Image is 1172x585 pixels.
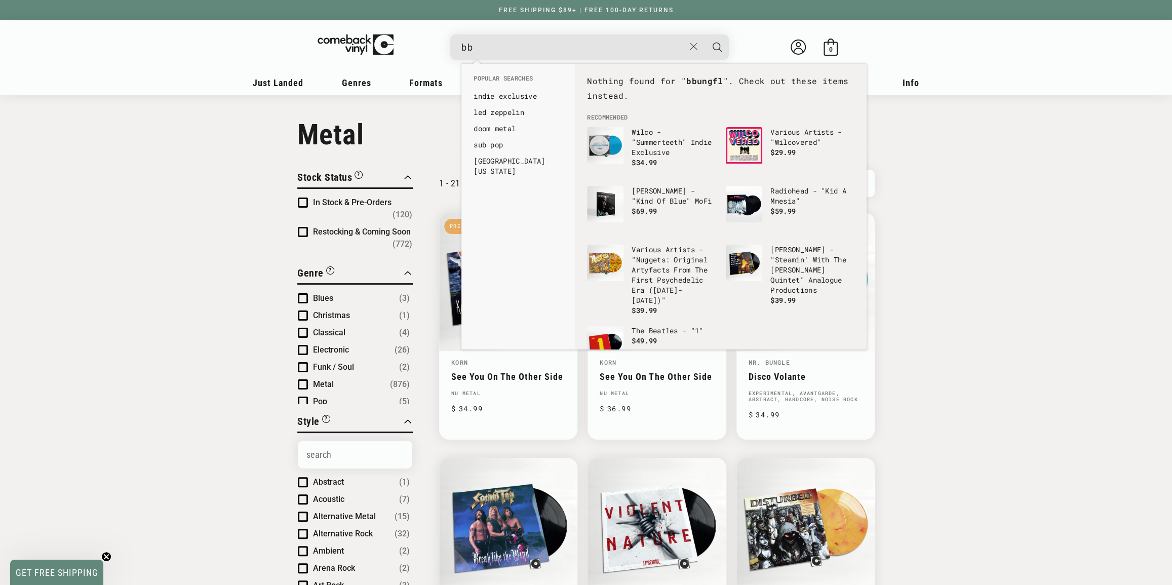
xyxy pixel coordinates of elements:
strong: bbungfl [686,75,723,86]
span: Funk / Soul [313,362,354,372]
span: $69.99 [632,206,657,216]
span: Ambient [313,546,344,556]
button: Close [685,35,704,58]
span: Number of products: (1) [399,309,410,322]
div: Recommended [575,64,867,349]
li: no_result_suggestions: led zeppelin [468,104,568,121]
span: Number of products: (2) [399,545,410,557]
a: Korn [600,358,616,366]
li: no_result_products: Miles Davis - "Kind Of Blue" MoFi [582,181,721,240]
span: $34.99 [632,158,657,167]
li: no_result_products: Radiohead - "Kid A Mnesia" [721,181,860,240]
li: no_result_suggestions: doom metal [468,121,568,137]
span: Number of products: (7) [399,493,410,505]
img: Various Artists - "Nuggets: Original Artyfacts From The First Psychedelic Era (1965-1968)" [587,245,623,281]
span: Info [903,77,919,88]
a: The Beatles - "1" The Beatles - "1" $49.99 [587,326,716,374]
a: led zeppelin [474,107,563,118]
span: Number of products: (5) [399,396,410,408]
span: $29.99 [770,147,796,157]
span: Style [297,415,320,427]
span: Number of products: (120) [393,209,412,221]
img: Wilco - "Summerteeth" Indie Exclusive [587,127,623,164]
a: Miles Davis - "Kind Of Blue" MoFi [PERSON_NAME] - "Kind Of Blue" MoFi $69.99 [587,186,716,235]
span: Number of products: (15) [395,511,410,523]
button: Filter by Genre [297,265,334,283]
span: In Stock & Pre-Orders [313,198,392,207]
li: no_result_products: Various Artists - "Wilcovered" [721,122,860,181]
span: $39.99 [632,305,657,315]
a: Miles Davis - "Steamin' With The Miles Davis Quintet" Analogue Productions [PERSON_NAME] - "Steam... [726,245,854,305]
p: [PERSON_NAME] - "Kind Of Blue" MoFi [632,186,716,206]
span: Abstract [313,477,344,487]
a: Radiohead - "Kid A Mnesia" Radiohead - "Kid A Mnesia" $59.99 [726,186,854,235]
a: FREE SHIPPING $89+ | FREE 100-DAY RETURNS [489,7,684,14]
a: Various Artists - "Wilcovered" Various Artists - "Wilcovered" $29.99 [726,127,854,176]
span: Number of products: (876) [390,378,410,391]
div: Search [450,34,729,60]
a: indie exclusive [474,91,563,101]
div: Popular Searches [461,64,575,184]
span: Number of products: (772) [393,238,412,250]
span: Metal [313,379,334,389]
p: 1 - 21 of 892 products [439,178,522,188]
img: Miles Davis - "Kind Of Blue" MoFi [587,186,623,222]
span: Arena Rock [313,563,355,573]
span: $59.99 [770,206,796,216]
li: no_result_suggestions: indie exclusive [468,88,568,104]
span: Alternative Metal [313,512,376,521]
a: sub pop [474,140,563,150]
span: Number of products: (1) [399,476,410,488]
span: Pop [313,397,327,406]
li: no_result_suggestions: hotel california [468,153,568,179]
p: Various Artists - "Wilcovered" [770,127,854,147]
a: Mr. Bungle [749,358,790,366]
span: Acoustic [313,494,344,504]
li: no_result_products: Wilco - "Summerteeth" Indie Exclusive [582,122,721,181]
p: Radiohead - "Kid A Mnesia" [770,186,854,206]
span: Christmas [313,310,350,320]
a: Various Artists - "Nuggets: Original Artyfacts From The First Psychedelic Era (1965-1968)" Variou... [587,245,716,316]
button: Filter by Stock Status [297,170,363,187]
button: Filter by Style [297,414,330,432]
span: Restocking & Coming Soon [313,227,411,237]
span: Genres [342,77,371,88]
span: $39.99 [770,295,796,305]
span: Number of products: (2) [399,361,410,373]
span: Blues [313,293,333,303]
p: The Beatles - "1" [632,326,716,336]
a: See You On The Other Side [600,371,714,382]
button: Search [705,34,730,60]
div: GET FREE SHIPPINGClose teaser [10,560,103,585]
p: [PERSON_NAME] - "Steamin' With The [PERSON_NAME] Quintet" Analogue Productions [770,245,854,295]
span: Number of products: (3) [399,292,410,304]
span: Formats [409,77,443,88]
li: no_result_suggestions: sub pop [468,137,568,153]
button: Close teaser [101,552,111,562]
p: Various Artists - "Nuggets: Original Artyfacts From The First Psychedelic Era ([DATE]-[DATE])" [632,245,716,305]
span: Number of products: (4) [399,327,410,339]
img: Miles Davis - "Steamin' With The Miles Davis Quintet" Analogue Productions [726,245,762,281]
span: Number of products: (2) [399,562,410,574]
span: Number of products: (26) [395,344,410,356]
a: doom metal [474,124,563,134]
span: Genre [297,267,324,279]
a: Korn [451,358,468,366]
a: [GEOGRAPHIC_DATA][US_STATE] [474,156,563,176]
a: Wilco - "Summerteeth" Indie Exclusive Wilco - "Summerteeth" Indie Exclusive $34.99 [587,127,716,176]
img: Various Artists - "Wilcovered" [726,127,762,164]
span: 0 [829,46,833,53]
span: Stock Status [297,171,352,183]
span: Just Landed [253,77,303,88]
li: no_result_products: The Beatles - "1" [582,321,721,379]
input: When autocomplete results are available use up and down arrows to review and enter to select [461,37,685,58]
input: Search Options [298,441,412,469]
div: No Results [582,74,860,113]
a: See You On The Other Side [451,371,565,382]
span: GET FREE SHIPPING [16,567,98,578]
span: Electronic [313,345,349,355]
h1: Metal [297,118,875,151]
img: Radiohead - "Kid A Mnesia" [726,186,762,222]
span: Alternative Rock [313,529,373,538]
span: $49.99 [632,336,657,345]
